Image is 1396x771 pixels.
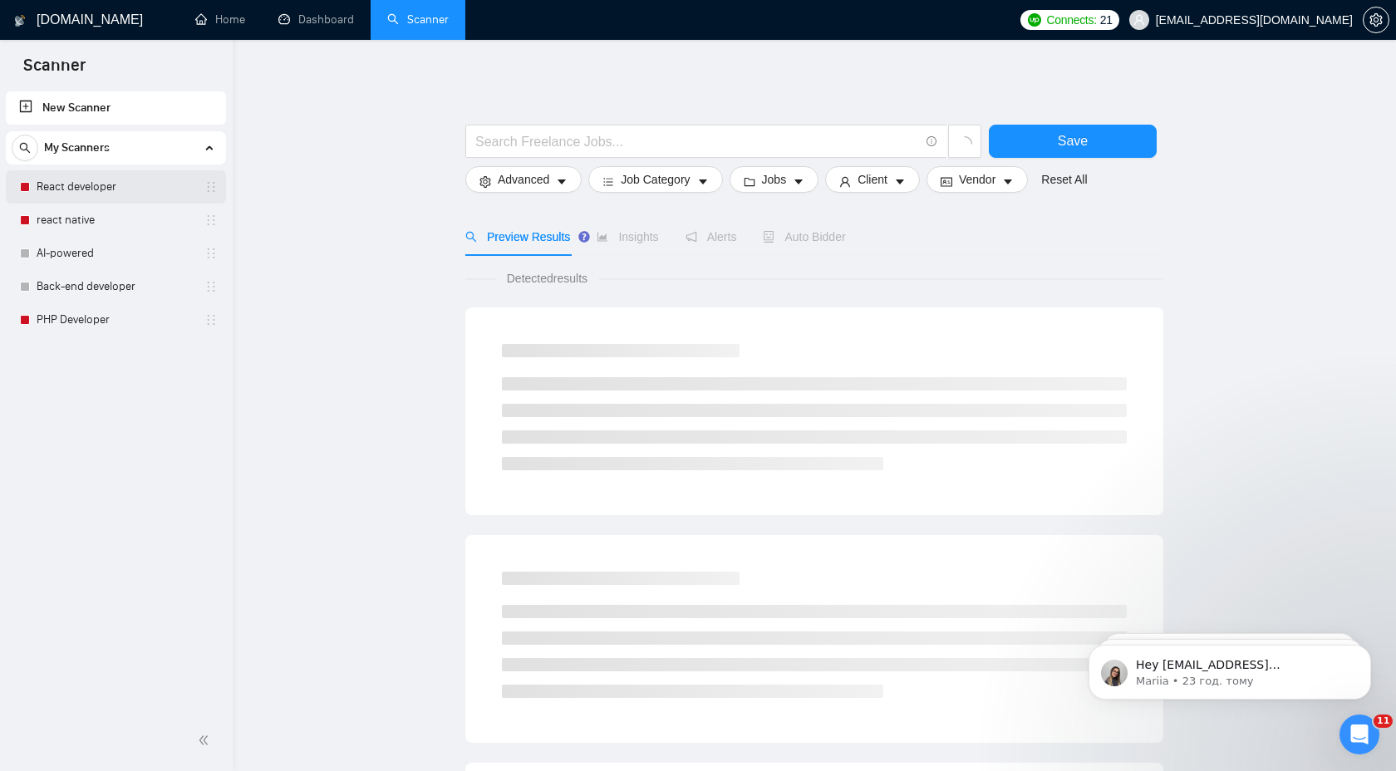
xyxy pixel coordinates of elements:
span: setting [479,175,491,188]
iframe: Intercom notifications повідомлення [1064,610,1396,726]
button: idcardVendorcaret-down [927,166,1028,193]
span: Insights [597,230,658,243]
input: Search Freelance Jobs... [475,131,919,152]
span: Save [1058,130,1088,151]
span: search [465,231,477,243]
span: Vendor [959,170,995,189]
span: robot [763,231,774,243]
img: upwork-logo.png [1028,13,1041,27]
span: Auto Bidder [763,230,845,243]
span: Advanced [498,170,549,189]
span: double-left [198,732,214,749]
img: logo [14,7,26,34]
span: user [1133,14,1145,26]
button: Save [989,125,1157,158]
span: Connects: [1046,11,1096,29]
span: caret-down [894,175,906,188]
a: Back-end developer [37,270,194,303]
span: Detected results [495,269,599,287]
a: AI-powered [37,237,194,270]
span: Scanner [10,53,99,88]
span: loading [957,136,972,151]
a: react native [37,204,194,237]
span: folder [744,175,755,188]
button: search [12,135,38,161]
button: userClientcaret-down [825,166,920,193]
span: Alerts [686,230,737,243]
a: New Scanner [19,91,213,125]
span: 11 [1374,715,1393,728]
span: info-circle [927,136,937,147]
div: Tooltip anchor [577,229,592,244]
span: holder [204,280,218,293]
span: holder [204,214,218,227]
button: barsJob Categorycaret-down [588,166,722,193]
button: setting [1363,7,1389,33]
li: New Scanner [6,91,226,125]
span: holder [204,313,218,327]
a: React developer [37,170,194,204]
span: area-chart [597,231,608,243]
span: notification [686,231,697,243]
a: setting [1363,13,1389,27]
a: Reset All [1041,170,1087,189]
span: caret-down [793,175,804,188]
span: Preview Results [465,230,570,243]
a: searchScanner [387,12,449,27]
iframe: Intercom live chat [1339,715,1379,754]
a: PHP Developer [37,303,194,336]
span: search [12,142,37,154]
span: holder [204,247,218,260]
span: idcard [941,175,952,188]
span: bars [602,175,614,188]
span: caret-down [697,175,709,188]
span: Job Category [621,170,690,189]
span: user [839,175,851,188]
span: Jobs [762,170,787,189]
span: holder [204,180,218,194]
a: dashboardDashboard [278,12,354,27]
span: caret-down [1002,175,1014,188]
li: My Scanners [6,131,226,336]
button: settingAdvancedcaret-down [465,166,582,193]
span: setting [1364,13,1389,27]
span: caret-down [556,175,568,188]
span: 21 [1100,11,1113,29]
button: folderJobscaret-down [730,166,819,193]
a: homeHome [195,12,245,27]
span: Client [858,170,887,189]
span: My Scanners [44,131,110,165]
